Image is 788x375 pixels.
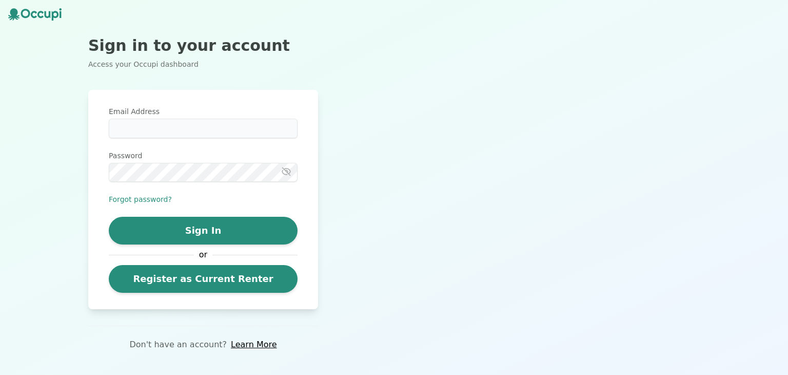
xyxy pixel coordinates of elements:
p: Don't have an account? [129,339,227,351]
a: Register as Current Renter [109,265,298,293]
label: Email Address [109,106,298,117]
h2: Sign in to your account [88,36,318,55]
button: Sign In [109,217,298,245]
p: Access your Occupi dashboard [88,59,318,69]
a: Learn More [231,339,277,351]
label: Password [109,151,298,161]
span: or [194,249,212,261]
button: Forgot password? [109,194,172,204]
